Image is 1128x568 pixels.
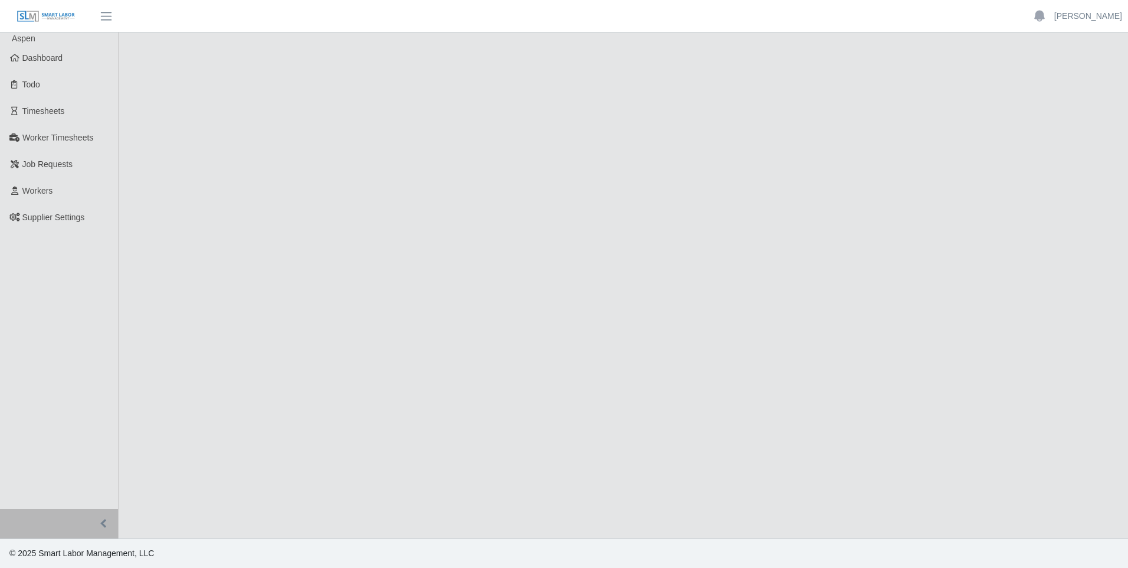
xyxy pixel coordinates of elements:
a: [PERSON_NAME] [1054,10,1122,22]
span: Workers [22,186,53,195]
span: © 2025 Smart Labor Management, LLC [9,549,154,558]
span: Dashboard [22,53,63,63]
span: Aspen [12,34,35,43]
span: Supplier Settings [22,213,85,222]
span: Job Requests [22,159,73,169]
img: SLM Logo [17,10,76,23]
span: Todo [22,80,40,89]
span: Worker Timesheets [22,133,93,142]
span: Timesheets [22,106,65,116]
